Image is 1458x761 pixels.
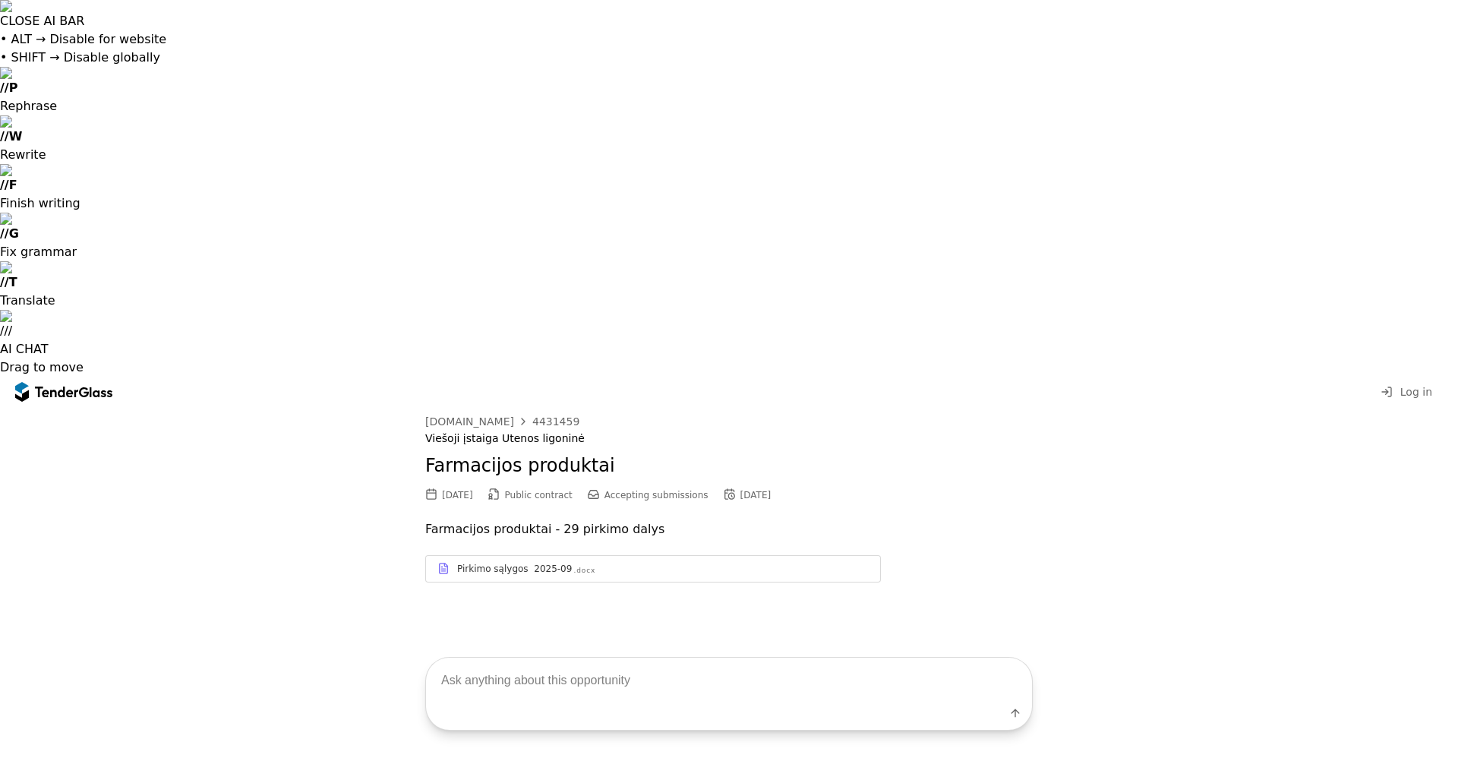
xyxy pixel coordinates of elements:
[505,490,573,500] span: Public contract
[425,432,1033,445] div: Viešoji įstaiga Utenos ligoninė
[604,490,708,500] span: Accepting submissions
[425,519,1033,540] p: Farmacijos produktai - 29 pirkimo dalys
[573,566,595,576] div: .docx
[740,490,772,500] div: [DATE]
[457,563,572,575] div: Pirkimo sąlygos 2025-09
[425,415,579,428] a: [DOMAIN_NAME]4431459
[1376,383,1437,402] button: Log in
[532,416,579,427] div: 4431459
[425,555,881,583] a: Pirkimo sąlygos 2025-09.docx
[1400,386,1432,398] span: Log in
[442,490,473,500] div: [DATE]
[425,453,1033,479] h2: Farmacijos produktai
[425,416,514,427] div: [DOMAIN_NAME]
